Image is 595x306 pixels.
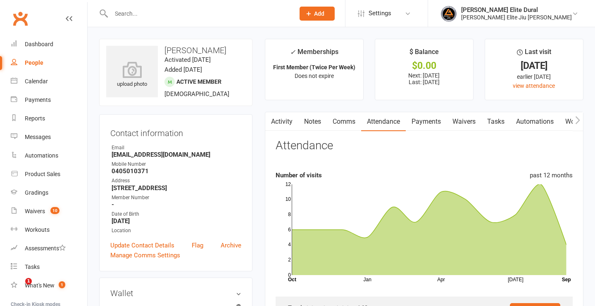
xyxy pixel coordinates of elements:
[11,54,87,72] a: People
[110,240,174,250] a: Update Contact Details
[481,112,510,131] a: Tasks
[513,82,555,89] a: view attendance
[11,128,87,146] a: Messages
[109,8,289,19] input: Search...
[25,226,50,233] div: Workouts
[164,66,202,73] time: Added [DATE]
[112,160,241,168] div: Mobile Number
[59,281,65,288] span: 1
[11,146,87,165] a: Automations
[11,276,87,295] a: What's New1
[25,245,66,252] div: Assessments
[11,202,87,221] a: Waivers 10
[25,282,55,289] div: What's New
[11,258,87,276] a: Tasks
[11,239,87,258] a: Assessments
[50,207,59,214] span: 10
[176,78,221,85] span: Active member
[493,61,576,70] div: [DATE]
[11,91,87,109] a: Payments
[164,56,211,64] time: Activated [DATE]
[11,35,87,54] a: Dashboard
[461,6,572,14] div: [PERSON_NAME] Elite Dural
[440,5,457,22] img: thumb_image1702864552.png
[327,112,361,131] a: Comms
[25,97,51,103] div: Payments
[192,240,203,250] a: Flag
[110,250,180,260] a: Manage Comms Settings
[112,144,241,152] div: Email
[106,46,245,55] h3: [PERSON_NAME]
[447,112,481,131] a: Waivers
[361,112,406,131] a: Attendance
[276,172,322,179] strong: Number of visits
[25,171,60,177] div: Product Sales
[510,112,559,131] a: Automations
[517,47,551,61] div: Last visit
[112,167,241,175] strong: 0405010371
[383,61,466,70] div: $0.00
[265,112,298,131] a: Activity
[25,59,43,66] div: People
[276,139,333,152] h3: Attendance
[11,72,87,91] a: Calendar
[461,14,572,21] div: [PERSON_NAME] Elite Jiu [PERSON_NAME]
[409,47,439,61] div: $ Balance
[112,151,241,158] strong: [EMAIL_ADDRESS][DOMAIN_NAME]
[25,115,45,122] div: Reports
[25,78,48,85] div: Calendar
[112,194,241,202] div: Member Number
[11,184,87,202] a: Gradings
[25,278,32,285] span: 1
[25,41,53,47] div: Dashboard
[406,112,447,131] a: Payments
[112,217,241,225] strong: [DATE]
[112,210,241,218] div: Date of Birth
[25,134,51,140] div: Messages
[11,221,87,239] a: Workouts
[295,73,334,79] span: Does not expire
[221,240,241,250] a: Archive
[298,112,327,131] a: Notes
[493,72,576,81] div: earlier [DATE]
[11,109,87,128] a: Reports
[25,152,58,159] div: Automations
[11,165,87,184] a: Product Sales
[106,61,158,89] div: upload photo
[110,289,241,298] h3: Wallet
[290,47,338,62] div: Memberships
[112,201,241,208] strong: -
[164,90,229,98] span: [DEMOGRAPHIC_DATA]
[314,10,324,17] span: Add
[25,208,45,214] div: Waivers
[10,8,31,29] a: Clubworx
[8,278,28,298] iframe: Intercom live chat
[112,177,241,185] div: Address
[369,4,391,23] span: Settings
[383,72,466,85] p: Next: [DATE] Last: [DATE]
[25,264,40,270] div: Tasks
[273,64,355,71] strong: First Member (Twice Per Week)
[110,125,241,138] h3: Contact information
[290,48,295,56] i: ✓
[25,189,48,196] div: Gradings
[530,170,573,180] div: past 12 months
[112,184,241,192] strong: [STREET_ADDRESS]
[300,7,335,21] button: Add
[112,227,241,235] div: Location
